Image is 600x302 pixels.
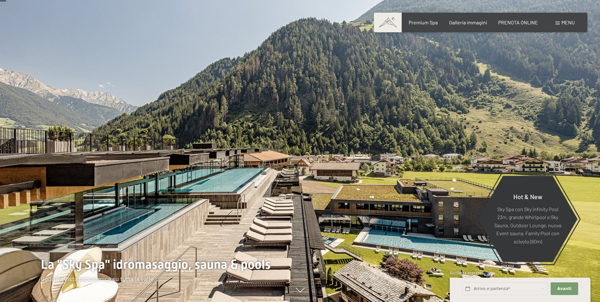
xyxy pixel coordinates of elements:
span: Hot & New [513,192,542,200]
span: Richiesta express [450,270,481,275]
span: Avanti [557,286,572,292]
a: PRENOTA ONLINE [498,19,538,25]
button: Avanti [551,282,578,295]
a: Premium Spa [409,19,438,25]
p: Sky Spa con Sky infinity Pool 23m, grande Whirlpool e Sky Sauna, Outdoor Lounge, nuova Event saun... [493,205,562,245]
a: Hot & New Sky Spa con Sky infinity Pool 23m, grande Whirlpool e Sky Sauna, Outdoor Lounge, nuova ... [478,175,578,262]
a: Galleria immagini [449,19,487,25]
span: Menu [561,19,575,25]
